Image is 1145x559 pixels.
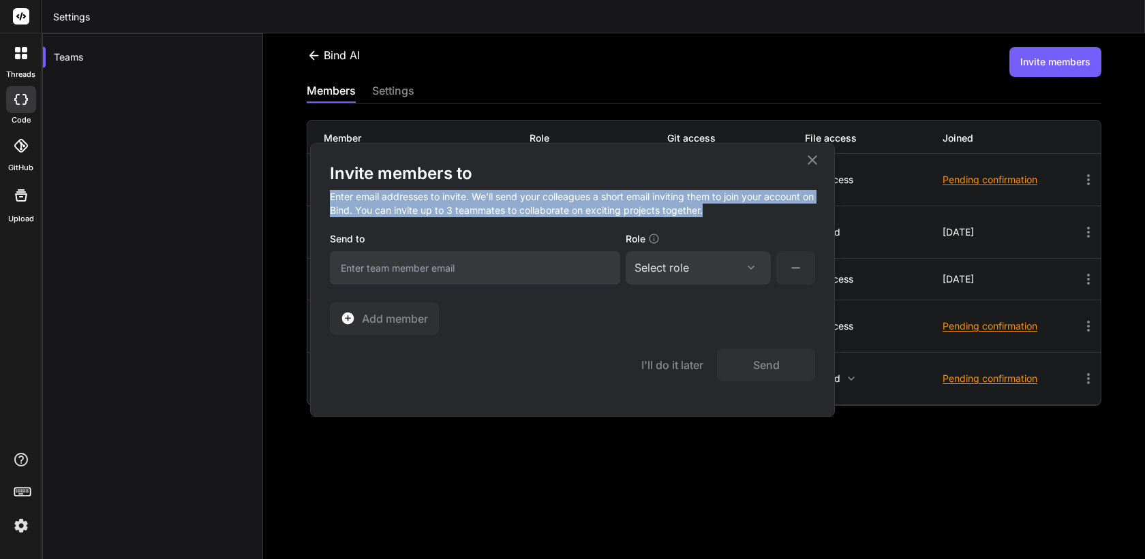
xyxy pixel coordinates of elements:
div: Select role [635,259,762,276]
span: Add member [362,310,428,327]
button: Add member [330,302,439,335]
div: Select role [635,259,689,276]
h2: Invite members to [330,163,815,185]
button: I'll do it later [641,357,703,373]
h4: Enter email addresses to invite. We’ll send your colleagues a short email inviting them to join y... [330,185,815,231]
input: Enter team member email [330,251,620,285]
label: Role [626,232,660,251]
label: Send to [330,232,365,251]
button: Send [717,349,815,381]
